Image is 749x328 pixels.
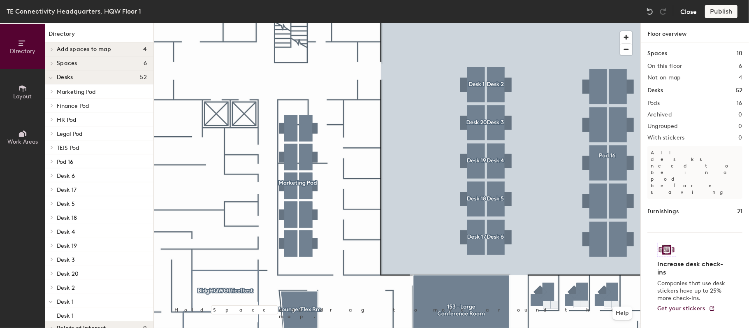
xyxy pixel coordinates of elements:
[57,310,74,319] p: Desk 1
[57,270,79,277] span: Desk 20
[57,284,75,291] span: Desk 2
[647,112,672,118] h2: Archived
[57,158,73,165] span: Pod 16
[57,214,77,221] span: Desk 18
[14,93,32,100] span: Layout
[657,243,676,257] img: Sticker logo
[57,256,75,263] span: Desk 3
[737,100,742,107] h2: 16
[57,60,77,67] span: Spaces
[647,146,742,199] p: All desks need to be in a pod before saving
[57,228,75,235] span: Desk 4
[143,46,147,53] span: 4
[57,200,75,207] span: Desk 5
[57,116,76,123] span: HR Pod
[57,88,95,95] span: Marketing Pod
[647,74,681,81] h2: Not on map
[657,260,728,277] h4: Increase desk check-ins
[647,49,667,58] h1: Spaces
[647,135,685,141] h2: With stickers
[647,63,682,70] h2: On this floor
[57,298,74,305] span: Desk 1
[57,172,75,179] span: Desk 6
[57,130,82,137] span: Legal Pod
[57,102,89,109] span: Finance Pod
[647,100,660,107] h2: Pods
[736,86,742,95] h1: 52
[7,138,38,145] span: Work Areas
[739,123,742,130] h2: 0
[647,86,663,95] h1: Desks
[657,305,705,312] span: Get your stickers
[45,30,153,42] h1: Directory
[140,74,147,81] span: 52
[57,242,77,249] span: Desk 19
[612,307,632,320] button: Help
[657,280,728,302] p: Companies that use desk stickers have up to 25% more check-ins.
[657,305,715,312] a: Get your stickers
[10,48,35,55] span: Directory
[737,49,742,58] h1: 10
[659,7,667,16] img: Redo
[647,207,679,216] h1: Furnishings
[57,186,77,193] span: Desk 17
[739,63,742,70] h2: 6
[739,74,742,81] h2: 4
[57,46,111,53] span: Add spaces to map
[739,112,742,118] h2: 0
[7,6,141,16] div: TE Connectivity Headquarters, HQW Floor 1
[57,144,79,151] span: TEIS Pod
[646,7,654,16] img: Undo
[57,74,73,81] span: Desks
[144,60,147,67] span: 6
[739,135,742,141] h2: 0
[737,207,742,216] h1: 21
[680,5,697,18] button: Close
[647,123,678,130] h2: Ungrouped
[641,23,749,42] h1: Floor overview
